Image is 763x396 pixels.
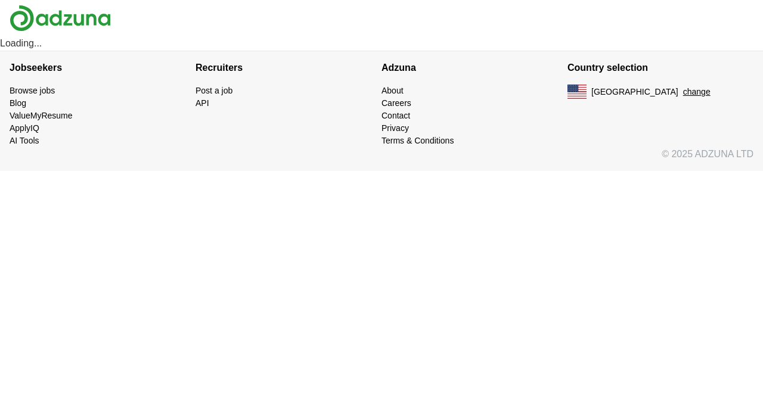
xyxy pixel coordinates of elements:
[567,85,587,99] img: US flag
[381,86,404,95] a: About
[10,86,55,95] a: Browse jobs
[381,111,410,120] a: Contact
[10,5,111,32] img: Adzuna logo
[381,123,409,133] a: Privacy
[591,86,678,98] span: [GEOGRAPHIC_DATA]
[381,98,411,108] a: Careers
[10,111,73,120] a: ValueMyResume
[10,98,26,108] a: Blog
[683,86,711,98] button: change
[381,136,454,145] a: Terms & Conditions
[567,51,753,85] h4: Country selection
[196,86,232,95] a: Post a job
[10,136,39,145] a: AI Tools
[196,98,209,108] a: API
[10,123,39,133] a: ApplyIQ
